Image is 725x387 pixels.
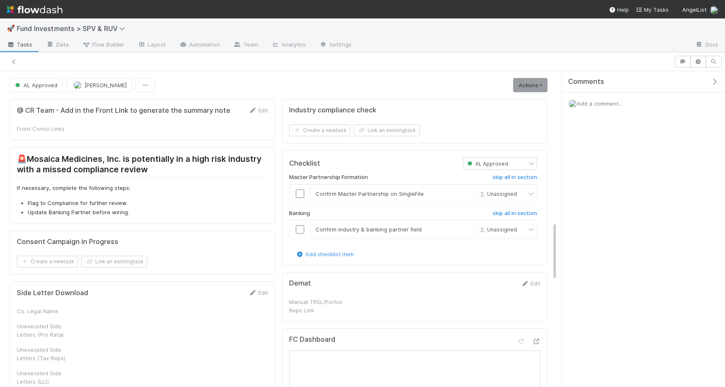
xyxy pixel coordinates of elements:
div: Manual TRSL/Portco Reps Link [289,298,352,314]
h5: @ CR Team - Add in the Front Link to generate the summary note [17,106,230,115]
span: My Tasks [636,6,669,13]
button: Create a newtask [289,125,350,136]
img: avatar_15e6a745-65a2-4f19-9667-febcb12e2fc8.png [710,6,718,14]
a: Add checklist item [295,251,354,257]
h5: Demat [289,279,311,288]
h6: skip all in section [493,210,537,217]
a: skip all in section [493,210,537,220]
li: Update Banking Partner before wiring. [28,208,268,217]
a: Actions [513,78,548,92]
button: Create a newtask [17,256,78,268]
span: Confirm Master Partnership on SingleFile [316,190,424,197]
h6: Master Partnership Formation [289,174,368,181]
a: Automation [172,39,227,52]
span: AL Approved [466,161,508,167]
a: Settings [313,39,358,52]
h6: skip all in section [493,174,537,181]
h5: Consent Campaign in Progress [17,238,118,246]
span: [PERSON_NAME] [84,82,127,88]
span: Flow Builder [82,40,124,49]
div: Front Convo Links [17,125,80,133]
span: AL Approved [13,82,57,88]
a: Docs [688,39,725,52]
span: Comments [568,78,604,86]
div: Co. Legal Name [17,307,80,315]
div: Unexecuted Side Letters (Tax Reps) [17,345,80,362]
img: logo-inverted-e16ddd16eac7371096b0.svg [7,3,63,17]
h6: Banking [289,210,310,217]
a: Edit [248,289,268,296]
img: avatar_15e6a745-65a2-4f19-9667-febcb12e2fc8.png [569,99,577,108]
p: If necessary, complete the following steps: [17,184,268,192]
a: Edit [521,280,540,287]
a: Layout [131,39,172,52]
a: Team [227,39,265,52]
a: skip all in section [493,174,537,184]
h5: Industry compliance check [289,106,376,114]
span: Fund Investments > SPV & RUV [17,24,129,33]
h5: Side Letter Download [17,289,88,297]
button: Link an existingtask [354,125,420,136]
h5: Checklist [289,159,320,168]
span: Tasks [7,40,33,49]
div: Help [609,5,629,14]
li: Flag to Compliance for further review. [28,199,268,208]
img: avatar_15e6a745-65a2-4f19-9667-febcb12e2fc8.png [73,81,82,89]
span: Add a comment... [577,100,622,107]
span: Confirm industry & banking partner field [316,226,422,233]
button: AL Approved [10,78,63,92]
span: Unassigned [477,226,517,233]
h5: FC Dashboard [289,335,335,344]
span: Unassigned [477,190,517,197]
button: [PERSON_NAME] [66,78,132,92]
a: My Tasks [636,5,669,14]
a: Edit [248,107,268,114]
a: Analytics [265,39,313,52]
div: Unexecuted Side Letters (Pro Rata) [17,322,80,339]
h2: 🚨Mosaica Medicines, Inc. is potentially in a high risk industry with a missed compliance review [17,154,268,177]
span: 🚀 [7,25,15,32]
button: Link an existingtask [81,256,147,268]
span: AngelList [682,6,707,13]
a: Flow Builder [76,39,131,52]
a: Data [39,39,76,52]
